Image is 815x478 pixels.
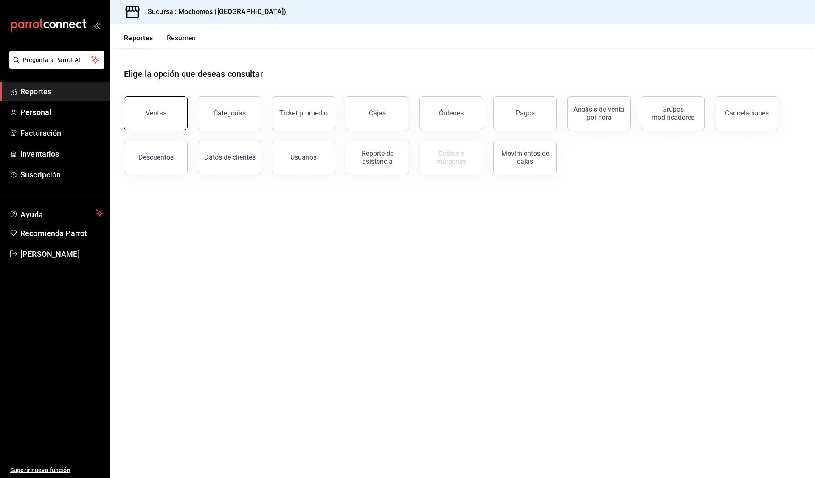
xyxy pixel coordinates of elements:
button: Ticket promedio [272,96,335,130]
button: Pagos [493,96,557,130]
span: Inventarios [20,148,103,160]
button: Categorías [198,96,261,130]
button: Reportes [124,34,153,48]
button: Reporte de asistencia [346,141,409,174]
span: Pregunta a Parrot AI [23,56,91,65]
div: navigation tabs [124,34,196,48]
div: Órdenes [439,109,464,117]
span: Ayuda [20,208,92,218]
button: Pregunta a Parrot AI [9,51,104,69]
span: Facturación [20,127,103,139]
button: Ventas [124,96,188,130]
div: Pagos [516,109,535,117]
button: Contrata inventarios para ver este reporte [419,141,483,174]
div: Grupos modificadores [646,105,699,121]
button: Grupos modificadores [641,96,705,130]
div: Descuentos [138,153,174,161]
button: Órdenes [419,96,483,130]
div: Ventas [146,109,166,117]
a: Pregunta a Parrot AI [6,62,104,70]
div: Reporte de asistencia [351,149,404,166]
button: Descuentos [124,141,188,174]
span: Recomienda Parrot [20,228,103,239]
button: Resumen [167,34,196,48]
div: Datos de clientes [204,153,256,161]
button: Datos de clientes [198,141,261,174]
button: Movimientos de cajas [493,141,557,174]
span: Personal [20,107,103,118]
button: Cancelaciones [715,96,778,130]
h1: Elige la opción que deseas consultar [124,67,263,80]
a: Cajas [346,96,409,130]
h3: Sucursal: Mochomos ([GEOGRAPHIC_DATA]) [141,7,286,17]
div: Categorías [214,109,246,117]
button: Análisis de venta por hora [567,96,631,130]
div: Costos y márgenes [425,149,478,166]
div: Usuarios [290,153,317,161]
span: Reportes [20,86,103,97]
div: Movimientos de cajas [499,149,551,166]
span: Sugerir nueva función [10,466,103,475]
div: Análisis de venta por hora [573,105,625,121]
div: Ticket promedio [279,109,328,117]
div: Cancelaciones [725,109,769,117]
span: Suscripción [20,169,103,180]
span: [PERSON_NAME] [20,248,103,260]
button: Usuarios [272,141,335,174]
button: open_drawer_menu [93,22,100,29]
div: Cajas [369,108,386,118]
